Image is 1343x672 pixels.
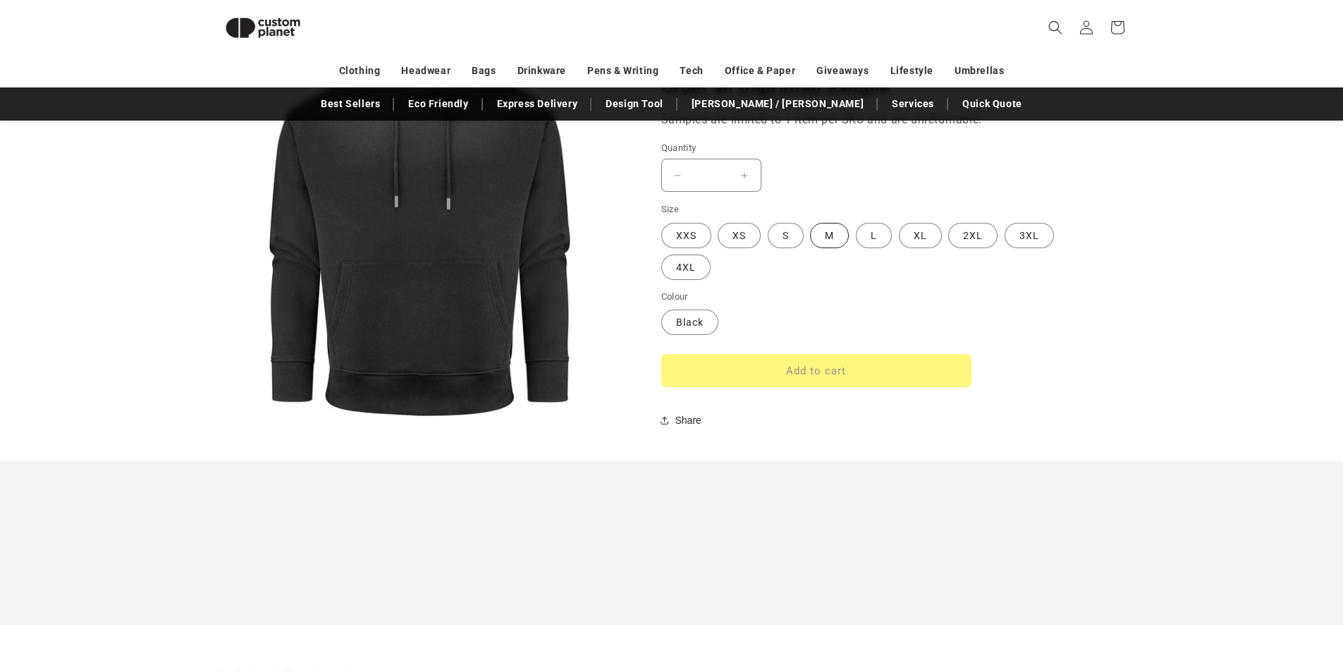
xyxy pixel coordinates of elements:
a: Headwear [401,59,450,83]
media-gallery: Gallery Viewer [214,21,626,434]
label: S [768,223,804,248]
a: Lifestyle [890,59,933,83]
label: 2XL [948,223,998,248]
iframe: Chat Widget [1108,520,1343,672]
button: Share [661,405,706,436]
label: M [810,223,849,248]
legend: Size [661,202,681,216]
a: Office & Paper [725,59,795,83]
a: [PERSON_NAME] / [PERSON_NAME] [685,92,871,116]
a: Bags [472,59,496,83]
a: Eco Friendly [401,92,475,116]
a: Tech [680,59,703,83]
a: Giveaways [816,59,869,83]
label: XL [899,223,942,248]
a: Services [885,92,941,116]
a: Express Delivery [490,92,585,116]
label: XXS [661,223,711,248]
a: Pens & Writing [587,59,658,83]
label: Black [661,310,718,335]
a: Umbrellas [955,59,1004,83]
button: Add to cart [661,354,971,387]
label: 3XL [1005,223,1054,248]
a: Quick Quote [955,92,1029,116]
legend: Colour [661,290,689,304]
a: Design Tool [599,92,670,116]
label: Quantity [661,141,971,155]
a: Best Sellers [314,92,387,116]
label: 4XL [661,255,711,280]
a: Drinkware [517,59,566,83]
label: XS [718,223,761,248]
a: Clothing [339,59,381,83]
img: Custom Planet [214,6,312,50]
label: L [856,223,892,248]
summary: Search [1040,12,1071,43]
